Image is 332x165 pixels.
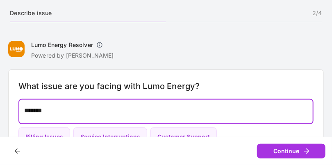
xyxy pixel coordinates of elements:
[31,51,114,60] p: Powered by [PERSON_NAME]
[73,127,147,147] button: Service Interruptions
[18,127,70,147] button: Billing Issues
[31,41,93,49] h6: Lumo Energy Resolver
[150,127,217,147] button: Customer Support
[312,9,322,17] p: 2 / 4
[257,144,325,159] button: Continue
[8,41,25,57] img: Lumo Energy
[18,80,314,93] h6: What issue are you facing with Lumo Energy?
[10,8,52,18] h6: Describe issue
